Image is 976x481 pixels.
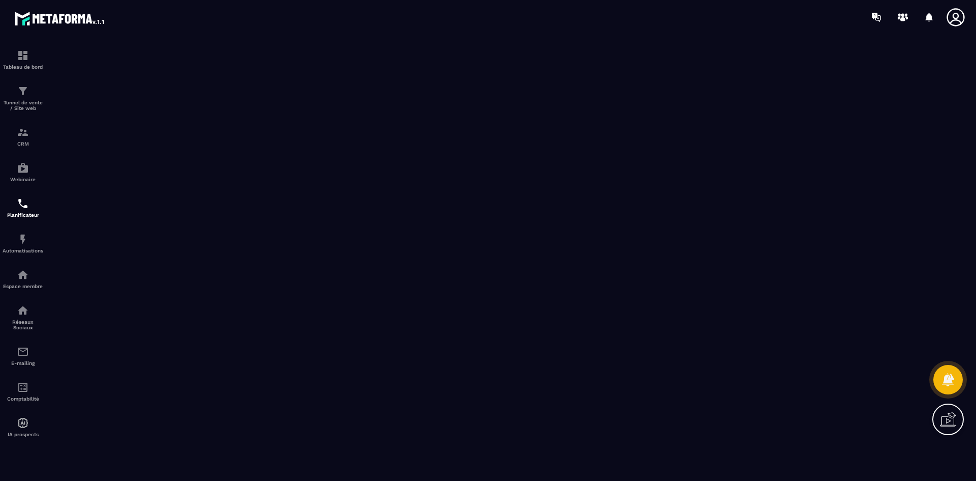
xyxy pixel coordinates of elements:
[3,212,43,218] p: Planificateur
[17,49,29,62] img: formation
[17,346,29,358] img: email
[17,126,29,138] img: formation
[3,190,43,225] a: schedulerschedulerPlanificateur
[3,261,43,297] a: automationsautomationsEspace membre
[17,85,29,97] img: formation
[17,417,29,429] img: automations
[3,154,43,190] a: automationsautomationsWebinaire
[3,297,43,338] a: social-networksocial-networkRéseaux Sociaux
[17,269,29,281] img: automations
[17,162,29,174] img: automations
[3,284,43,289] p: Espace membre
[3,100,43,111] p: Tunnel de vente / Site web
[3,64,43,70] p: Tableau de bord
[3,432,43,437] p: IA prospects
[14,9,106,27] img: logo
[3,42,43,77] a: formationformationTableau de bord
[3,225,43,261] a: automationsautomationsAutomatisations
[3,248,43,253] p: Automatisations
[17,197,29,210] img: scheduler
[3,374,43,409] a: accountantaccountantComptabilité
[17,381,29,393] img: accountant
[17,304,29,317] img: social-network
[3,360,43,366] p: E-mailing
[3,77,43,119] a: formationformationTunnel de vente / Site web
[3,319,43,330] p: Réseaux Sociaux
[3,177,43,182] p: Webinaire
[3,338,43,374] a: emailemailE-mailing
[17,233,29,245] img: automations
[3,141,43,147] p: CRM
[3,119,43,154] a: formationformationCRM
[3,396,43,402] p: Comptabilité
